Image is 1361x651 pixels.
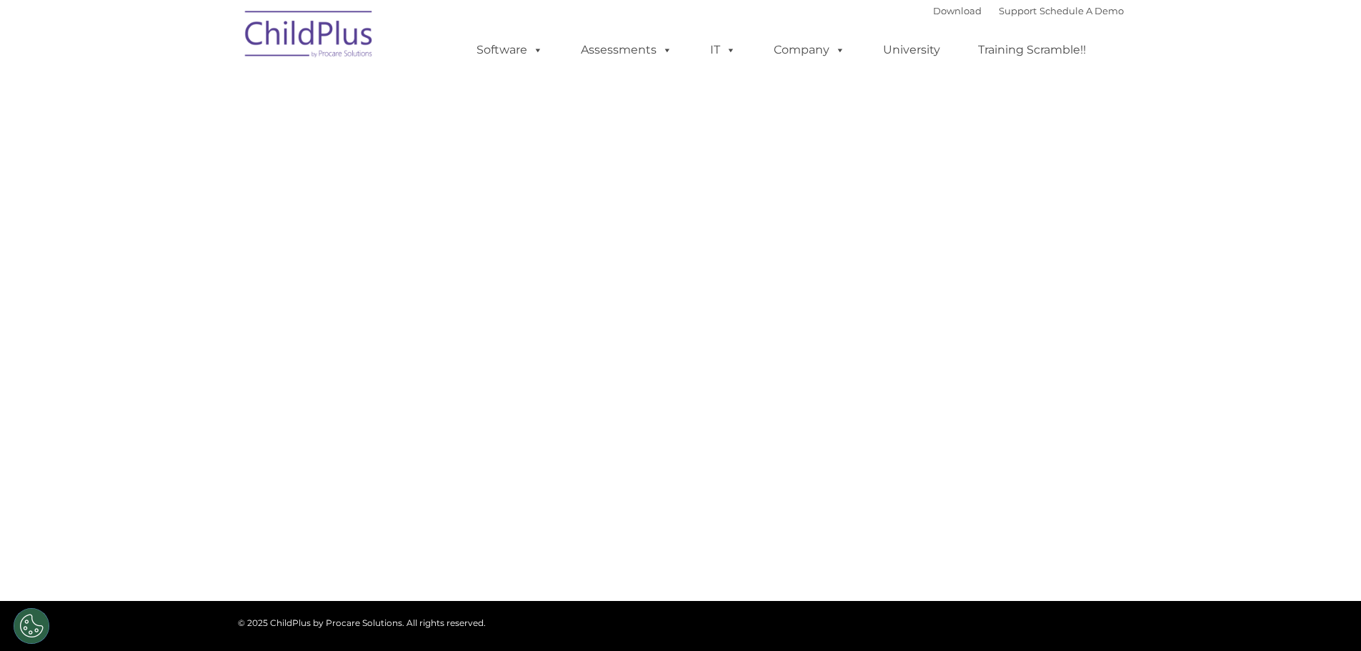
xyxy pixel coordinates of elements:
[462,36,557,64] a: Software
[249,249,1113,356] iframe: Form 0
[759,36,859,64] a: Company
[238,1,381,72] img: ChildPlus by Procare Solutions
[999,5,1037,16] a: Support
[1040,5,1124,16] a: Schedule A Demo
[14,608,49,644] button: Cookies Settings
[869,36,954,64] a: University
[933,5,982,16] a: Download
[933,5,1124,16] font: |
[964,36,1100,64] a: Training Scramble!!
[567,36,687,64] a: Assessments
[696,36,750,64] a: IT
[238,617,486,628] span: © 2025 ChildPlus by Procare Solutions. All rights reserved.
